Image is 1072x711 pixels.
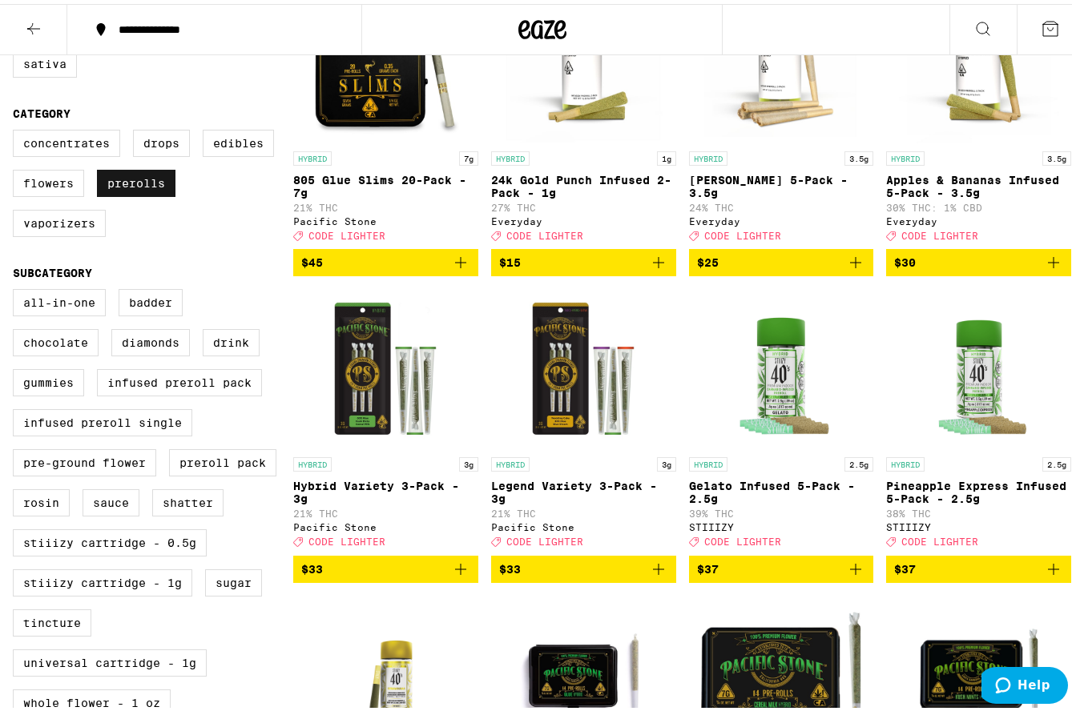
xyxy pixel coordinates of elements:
[886,212,1071,223] div: Everyday
[293,476,478,501] p: Hybrid Variety 3-Pack - 3g
[97,365,262,392] label: Infused Preroll Pack
[13,525,207,552] label: STIIIZY Cartridge - 0.5g
[13,285,106,312] label: All-In-One
[697,559,719,572] span: $37
[301,252,323,265] span: $45
[491,552,676,579] button: Add to bag
[13,206,106,233] label: Vaporizers
[689,199,874,209] p: 24% THC
[689,212,874,223] div: Everyday
[701,285,861,445] img: STIIIZY - Gelato Infused 5-Pack - 2.5g
[901,533,978,544] span: CODE LIGHTER
[491,245,676,272] button: Add to bag
[293,245,478,272] button: Add to bag
[886,476,1071,501] p: Pineapple Express Infused 5-Pack - 2.5g
[491,212,676,223] div: Everyday
[13,263,92,275] legend: Subcategory
[506,227,583,237] span: CODE LIGHTER
[293,147,332,162] p: HYBRID
[491,453,530,468] p: HYBRID
[293,199,478,209] p: 21% THC
[459,147,478,162] p: 7g
[886,552,1071,579] button: Add to bag
[901,227,978,237] span: CODE LIGHTER
[83,485,139,512] label: Sauce
[293,285,478,551] a: Open page for Hybrid Variety 3-Pack - 3g from Pacific Stone
[491,199,676,209] p: 27% THC
[506,533,583,544] span: CODE LIGHTER
[886,170,1071,195] p: Apples & Bananas Infused 5-Pack - 3.5g
[689,170,874,195] p: [PERSON_NAME] 5-Pack - 3.5g
[293,212,478,223] div: Pacific Stone
[689,245,874,272] button: Add to bag
[13,126,120,153] label: Concentrates
[689,504,874,515] p: 39% THC
[689,147,727,162] p: HYBRID
[13,605,91,633] label: Tincture
[203,325,260,352] label: Drink
[1042,147,1071,162] p: 3.5g
[981,663,1068,703] iframe: Opens a widget where you can find more information
[169,445,276,472] label: Preroll Pack
[894,252,916,265] span: $30
[886,453,925,468] p: HYBRID
[459,453,478,468] p: 3g
[499,559,521,572] span: $33
[491,285,676,551] a: Open page for Legend Variety 3-Pack - 3g from Pacific Stone
[293,552,478,579] button: Add to bag
[13,445,156,472] label: Pre-ground Flower
[13,166,84,193] label: Flowers
[308,227,385,237] span: CODE LIGHTER
[886,245,1071,272] button: Add to bag
[13,405,192,432] label: Infused Preroll Single
[13,485,70,512] label: Rosin
[111,325,190,352] label: Diamonds
[1042,453,1071,468] p: 2.5g
[899,285,1059,445] img: STIIIZY - Pineapple Express Infused 5-Pack - 2.5g
[305,285,465,445] img: Pacific Stone - Hybrid Variety 3-Pack - 3g
[491,170,676,195] p: 24k Gold Punch Infused 2-Pack - 1g
[704,533,781,544] span: CODE LIGHTER
[13,365,84,392] label: Gummies
[13,645,207,673] label: Universal Cartridge - 1g
[894,559,916,572] span: $37
[293,453,332,468] p: HYBRID
[689,453,727,468] p: HYBRID
[886,285,1071,551] a: Open page for Pineapple Express Infused 5-Pack - 2.5g from STIIIZY
[293,170,478,195] p: 805 Glue Slims 20-Pack - 7g
[301,559,323,572] span: $33
[689,476,874,501] p: Gelato Infused 5-Pack - 2.5g
[13,325,99,352] label: Chocolate
[886,518,1071,528] div: STIIIZY
[205,565,262,592] label: Sugar
[499,252,521,265] span: $15
[657,453,676,468] p: 3g
[689,285,874,551] a: Open page for Gelato Infused 5-Pack - 2.5g from STIIIZY
[886,147,925,162] p: HYBRID
[203,126,274,153] label: Edibles
[152,485,224,512] label: Shatter
[293,504,478,515] p: 21% THC
[844,147,873,162] p: 3.5g
[491,518,676,528] div: Pacific Stone
[697,252,719,265] span: $25
[13,103,71,116] legend: Category
[119,285,183,312] label: Badder
[133,126,190,153] label: Drops
[13,46,77,74] label: Sativa
[657,147,676,162] p: 1g
[13,565,192,592] label: STIIIZY Cartridge - 1g
[844,453,873,468] p: 2.5g
[491,147,530,162] p: HYBRID
[308,533,385,544] span: CODE LIGHTER
[689,518,874,528] div: STIIIZY
[704,227,781,237] span: CODE LIGHTER
[886,199,1071,209] p: 30% THC: 1% CBD
[491,476,676,501] p: Legend Variety 3-Pack - 3g
[491,504,676,515] p: 21% THC
[886,504,1071,515] p: 38% THC
[293,518,478,528] div: Pacific Stone
[503,285,663,445] img: Pacific Stone - Legend Variety 3-Pack - 3g
[97,166,175,193] label: Prerolls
